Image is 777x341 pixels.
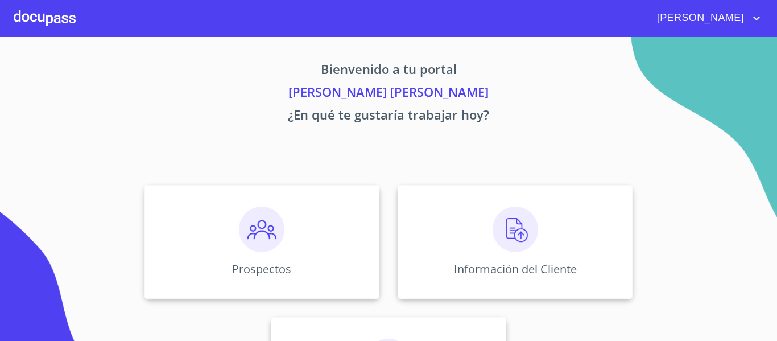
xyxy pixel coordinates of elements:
[454,261,577,277] p: Información del Cliente
[232,261,291,277] p: Prospectos
[648,9,763,27] button: account of current user
[38,83,739,105] p: [PERSON_NAME] [PERSON_NAME]
[38,105,739,128] p: ¿En qué te gustaría trabajar hoy?
[239,207,284,252] img: prospectos.png
[38,60,739,83] p: Bienvenido a tu portal
[648,9,750,27] span: [PERSON_NAME]
[493,207,538,252] img: carga.png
